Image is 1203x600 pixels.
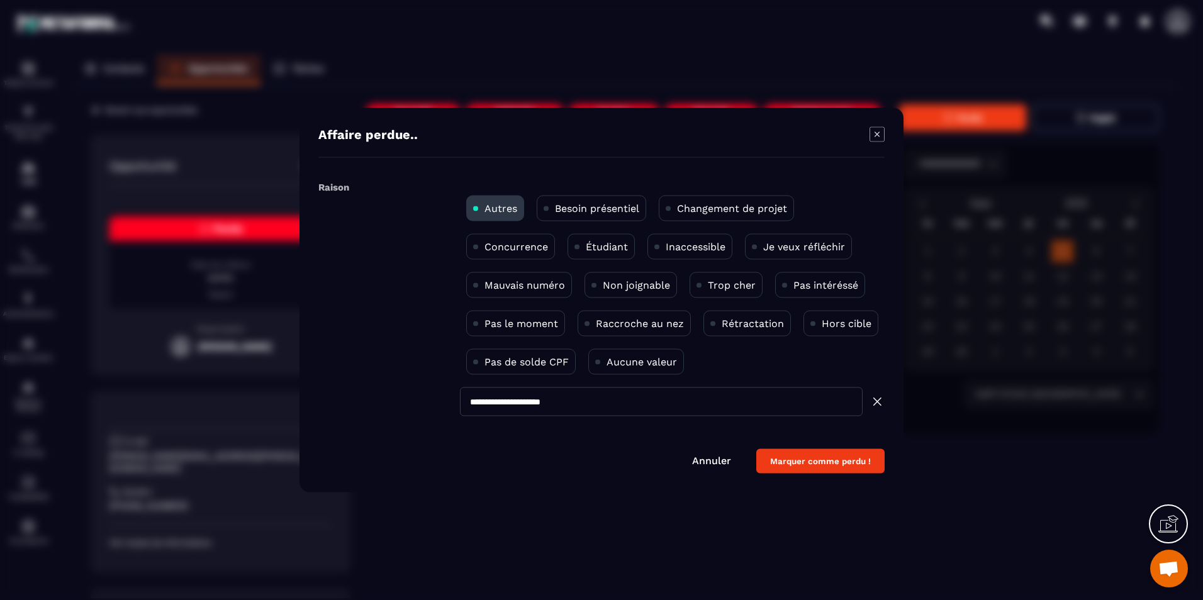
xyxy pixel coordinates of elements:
[603,279,670,291] p: Non joignable
[484,318,558,330] p: Pas le moment
[763,241,845,253] p: Je veux réfléchir
[677,203,787,214] p: Changement de projet
[596,318,684,330] p: Raccroche au nez
[586,241,628,253] p: Étudiant
[555,203,639,214] p: Besoin présentiel
[484,279,565,291] p: Mauvais numéro
[484,241,548,253] p: Concurrence
[1150,550,1188,587] a: Ouvrir le chat
[484,356,569,368] p: Pas de solde CPF
[708,279,756,291] p: Trop cher
[318,127,418,145] h4: Affaire perdue..
[666,241,725,253] p: Inaccessible
[484,203,517,214] p: Autres
[722,318,784,330] p: Rétractation
[692,455,731,467] a: Annuler
[793,279,858,291] p: Pas intéréssé
[607,356,677,368] p: Aucune valeur
[822,318,871,330] p: Hors cible
[756,449,885,474] button: Marquer comme perdu !
[318,182,349,193] label: Raison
